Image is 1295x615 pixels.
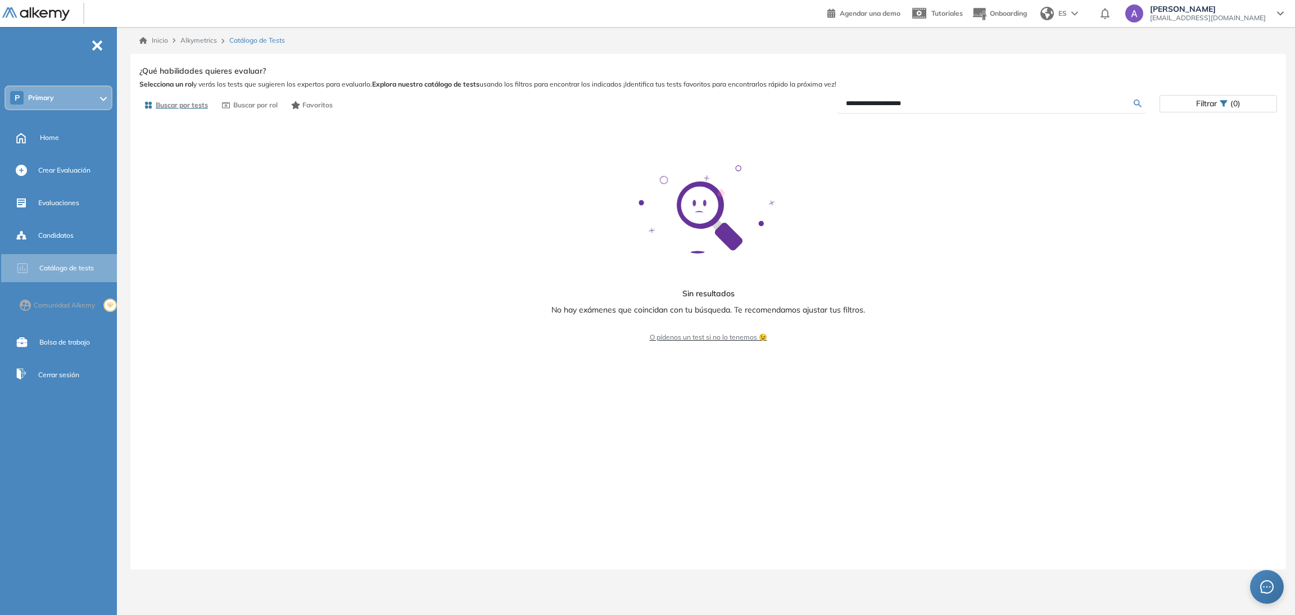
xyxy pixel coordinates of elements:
[302,100,333,110] span: Favoritos
[476,288,940,300] p: Sin resultados
[229,35,285,46] span: Catálogo de Tests
[1058,8,1067,19] span: ES
[1040,7,1054,20] img: world
[1196,96,1217,112] span: Filtrar
[1071,11,1078,16] img: arrow
[1150,4,1266,13] span: [PERSON_NAME]
[39,337,90,347] span: Bolsa de trabajo
[156,100,208,110] span: Buscar por tests
[40,133,59,143] span: Home
[1260,580,1274,594] span: message
[1150,13,1266,22] span: [EMAIL_ADDRESS][DOMAIN_NAME]
[650,333,767,341] a: O pídenos un test si no lo tenemos 😉
[15,93,20,102] span: P
[38,165,90,175] span: Crear Evaluación
[372,80,479,88] b: Explora nuestro catálogo de tests
[972,2,1027,26] button: Onboarding
[38,230,74,241] span: Candidatos
[28,93,54,102] span: Primary
[287,96,338,115] button: Favoritos
[139,35,168,46] a: Inicio
[827,6,900,19] a: Agendar una demo
[38,198,79,208] span: Evaluaciones
[139,79,1277,89] span: y verás los tests que sugieren los expertos para evaluarlo. usando los filtros para encontrar los...
[233,100,278,110] span: Buscar por rol
[2,7,70,21] img: Logo
[38,370,79,380] span: Cerrar sesión
[139,80,193,88] b: Selecciona un rol
[217,96,282,115] button: Buscar por rol
[39,263,94,273] span: Catálogo de tests
[931,9,963,17] span: Tutoriales
[990,9,1027,17] span: Onboarding
[476,304,940,316] p: No hay exámenes que coincidan con tu búsqueda. Te recomendamos ajustar tus filtros.
[139,96,212,115] button: Buscar por tests
[180,36,217,44] span: Alkymetrics
[1230,96,1240,112] span: (0)
[840,9,900,17] span: Agendar una demo
[139,65,266,77] span: ¿Qué habilidades quieres evaluar?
